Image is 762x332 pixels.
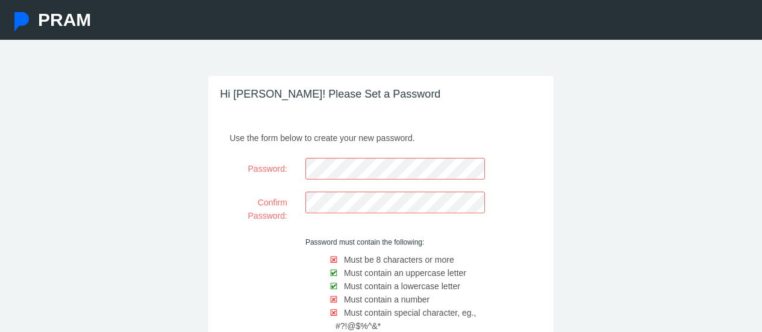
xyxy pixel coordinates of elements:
[211,192,296,226] label: Confirm Password:
[38,10,91,30] span: PRAM
[211,158,296,180] label: Password:
[344,295,429,304] span: Must contain a number
[344,268,466,278] span: Must contain an uppercase letter
[208,76,554,113] h3: Hi [PERSON_NAME]! Please Set a Password
[305,238,485,246] h6: Password must contain the following:
[344,281,460,291] span: Must contain a lowercase letter
[220,127,542,145] p: Use the form below to create your new password.
[344,255,454,265] span: Must be 8 characters or more
[12,12,31,31] img: Pram Partner
[336,308,476,331] span: Must contain special character, eg., #?!@$%^&*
